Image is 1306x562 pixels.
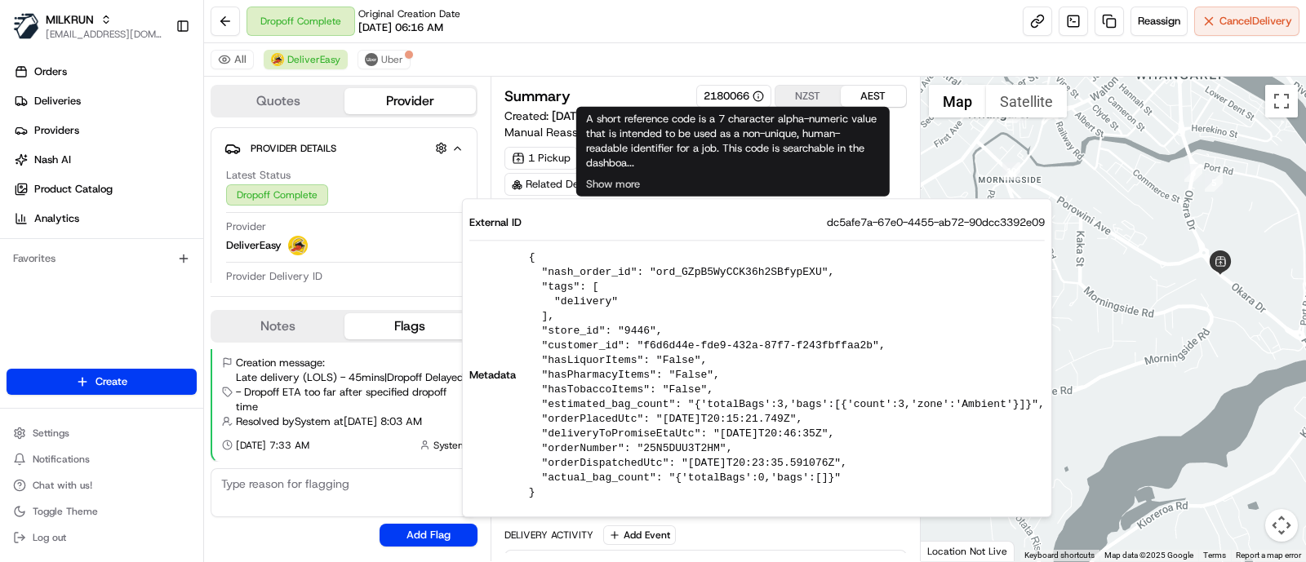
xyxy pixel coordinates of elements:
[841,86,906,107] button: AEST
[7,117,203,144] a: Providers
[1205,174,1223,192] div: 5
[358,50,411,69] button: Uber
[433,439,467,452] span: System
[775,86,841,107] button: NZST
[7,526,197,549] button: Log out
[211,50,254,69] button: All
[7,500,197,523] button: Toggle Theme
[7,7,169,46] button: MILKRUNMILKRUN[EMAIL_ADDRESS][DOMAIN_NAME]
[365,53,378,66] img: uber-new-logo.jpeg
[288,236,308,255] img: delivereasy_logo.png
[1138,14,1180,29] span: Reassign
[33,427,69,440] span: Settings
[33,479,92,492] span: Chat with us!
[576,107,890,197] div: A short reference code is a 7 character alpha-numeric value that is intended to be used as a non-...
[7,448,197,471] button: Notifications
[1203,551,1226,560] a: Terms (opens in new tab)
[925,540,979,561] a: Open this area in Google Maps (opens a new window)
[33,531,66,544] span: Log out
[7,88,203,114] a: Deliveries
[96,374,127,389] span: Create
[7,59,203,85] a: Orders
[226,219,266,234] span: Provider
[504,108,635,124] span: Created:
[586,177,640,192] button: Show more
[1104,551,1193,560] span: Map data ©2025 Google
[287,53,340,66] span: DeliverEasy
[1265,85,1298,117] button: Toggle fullscreen view
[33,453,90,466] span: Notifications
[380,524,478,547] button: Add Flag
[929,85,986,117] button: Show street map
[34,153,71,167] span: Nash AI
[34,211,79,226] span: Analytics
[1131,7,1188,36] button: Reassign
[469,215,522,230] span: External ID
[358,7,460,20] span: Original Creation Date
[921,541,1015,561] div: Location Not Live
[504,124,635,140] button: Manual Reassignment
[236,439,309,452] span: [DATE] 7:33 AM
[236,414,331,429] span: Resolved by System
[504,529,593,542] div: Delivery Activity
[7,474,197,497] button: Chat with us!
[1002,162,1020,180] div: 10
[704,89,764,104] button: 2180066
[529,250,1045,500] pre: { "nash_order_id": "ord_GZpB5WyCCK36h2SBfypEXU", "tags": [ "delivery" ], "store_id": "9446", "cus...
[7,246,197,272] div: Favorites
[226,269,322,284] span: Provider Delivery ID
[212,313,344,339] button: Notes
[226,238,282,253] span: DeliverEasy
[7,206,203,232] a: Analytics
[381,53,403,66] span: Uber
[212,88,344,114] button: Quotes
[34,64,67,79] span: Orders
[46,28,162,41] button: [EMAIL_ADDRESS][DOMAIN_NAME]
[358,20,443,35] span: [DATE] 06:16 AM
[344,313,477,339] button: Flags
[1024,550,1095,561] button: Keyboard shortcuts
[504,147,578,170] div: 1 Pickup
[504,124,622,140] span: Manual Reassignment
[925,540,979,561] img: Google
[7,422,197,445] button: Settings
[827,215,1045,230] span: dc5afe7a-67e0-4455-ab72-90dcc3392e09
[603,525,676,545] button: Add Event
[334,414,422,429] span: at [DATE] 8:03 AM
[1265,509,1298,542] button: Map camera controls
[226,168,291,183] span: Latest Status
[469,368,516,383] span: Metadata
[34,94,81,108] span: Deliveries
[251,142,336,155] span: Provider Details
[264,50,348,69] button: DeliverEasy
[504,173,651,196] div: Related Deliveries (1)
[7,176,203,202] a: Product Catalog
[1219,14,1292,29] span: Cancel Delivery
[46,11,94,28] button: MILKRUN
[1184,164,1202,182] div: 4
[552,108,635,123] span: [DATE] 7:32 AM
[271,53,284,66] img: delivereasy_logo.png
[236,356,325,370] span: Creation message:
[1236,551,1301,560] a: Report a map error
[986,85,1067,117] button: Show satellite imagery
[344,88,477,114] button: Provider
[224,135,464,162] button: Provider Details
[33,505,98,518] span: Toggle Theme
[504,89,571,104] h3: Summary
[34,182,113,197] span: Product Catalog
[13,13,39,39] img: MILKRUN
[1194,7,1299,36] button: CancelDelivery
[34,123,79,138] span: Providers
[7,147,203,173] a: Nash AI
[236,370,467,414] span: Late delivery (LOLS) - 45mins | Dropoff Delayed - Dropoff ETA too far after specified dropoff time
[7,369,197,395] button: Create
